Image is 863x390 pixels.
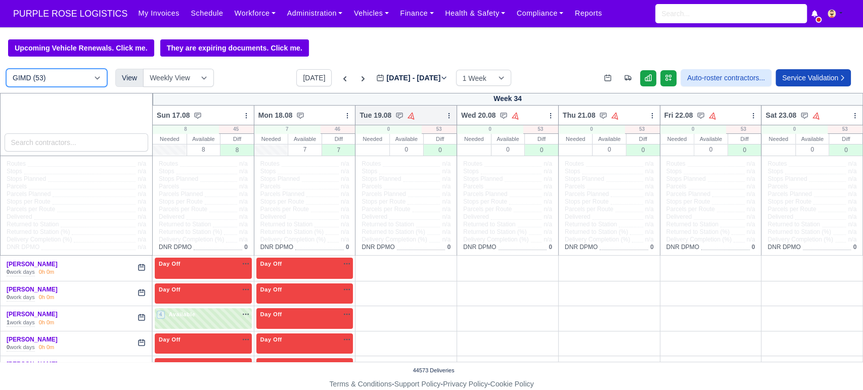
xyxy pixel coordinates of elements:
[361,228,425,236] span: Returned to Station (%)
[239,198,248,205] span: n/a
[543,213,552,220] span: n/a
[159,243,192,251] span: DNR DPMO
[7,336,58,343] a: [PERSON_NAME]
[645,213,654,220] span: n/a
[442,183,450,190] span: n/a
[138,236,146,243] span: n/a
[666,190,710,198] span: Parcels Planned
[767,168,783,175] span: Stops
[565,175,604,183] span: Stops Planned
[157,311,165,319] span: 4
[463,183,483,190] span: Parcels
[159,206,207,213] span: Parcels per Route
[138,228,146,235] span: n/a
[424,144,457,156] div: 0
[543,221,552,228] span: n/a
[447,243,450,251] span: 0
[767,175,807,183] span: Stops Planned
[159,190,203,198] span: Parcels Planned
[680,69,771,86] button: Auto-roster contractors...
[185,4,229,23] a: Schedule
[281,4,348,23] a: Administration
[747,221,755,228] span: n/a
[341,198,349,205] span: n/a
[593,134,626,144] div: Available
[296,69,332,86] button: [DATE]
[626,134,660,144] div: Diff
[361,243,394,251] span: DNR DPMO
[390,134,423,144] div: Available
[523,125,558,133] div: 53
[39,268,55,276] div: 0h 0m
[361,168,377,175] span: Stops
[664,110,693,120] span: Fri 22.08
[848,206,856,213] span: n/a
[322,144,355,156] div: 7
[7,319,35,327] div: work days
[239,213,248,220] span: n/a
[348,4,395,23] a: Vehicles
[7,213,32,221] span: Delivered
[260,206,309,213] span: Parcels per Route
[728,134,761,144] div: Diff
[463,213,489,221] span: Delivered
[681,273,863,390] iframe: Chat Widget
[260,168,276,175] span: Stops
[7,190,51,198] span: Parcels Planned
[260,160,280,168] span: Routes
[260,198,304,206] span: Stops per Route
[463,221,515,228] span: Returned to Station
[7,361,58,368] a: [PERSON_NAME]
[258,110,293,120] span: Mon 18.08
[442,228,450,235] span: n/a
[159,198,203,206] span: Stops per Route
[565,206,613,213] span: Parcels per Route
[442,168,450,175] span: n/a
[7,294,10,300] strong: 0
[138,198,146,205] span: n/a
[666,175,706,183] span: Stops Planned
[728,144,761,156] div: 0
[747,213,755,220] span: n/a
[443,380,488,388] a: Privacy Policy
[565,221,617,228] span: Returned to Station
[442,190,450,198] span: n/a
[461,110,495,120] span: Wed 20.08
[626,144,660,156] div: 0
[8,4,132,24] a: PURPLE ROSE LOGISTICS
[7,294,35,302] div: work days
[138,206,146,213] span: n/a
[288,144,322,155] div: 7
[543,168,552,175] span: n/a
[8,39,154,57] a: Upcoming Vehicle Renewals. Click me.
[645,168,654,175] span: n/a
[565,228,628,236] span: Returned to Station (%)
[666,228,730,236] span: Returned to Station (%)
[160,39,309,57] a: They are expiring documents. Click me.
[260,213,286,221] span: Delivered
[442,206,450,213] span: n/a
[666,168,682,175] span: Stops
[239,228,248,235] span: n/a
[167,311,198,318] span: Available
[559,125,624,133] div: 0
[424,134,457,144] div: Diff
[361,160,381,168] span: Routes
[666,221,718,228] span: Returned to Station
[157,286,183,293] span: Day Off
[666,206,715,213] span: Parcels per Route
[239,160,248,167] span: n/a
[7,183,27,190] span: Parcels
[7,268,35,276] div: work days
[848,198,856,205] span: n/a
[341,175,349,182] span: n/a
[260,190,304,198] span: Parcels Planned
[525,134,558,144] div: Diff
[260,228,324,236] span: Returned to Station (%)
[157,110,190,120] span: Sun 17.08
[645,228,654,235] span: n/a
[563,110,596,120] span: Thu 21.08
[138,168,146,175] span: n/a
[645,175,654,182] span: n/a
